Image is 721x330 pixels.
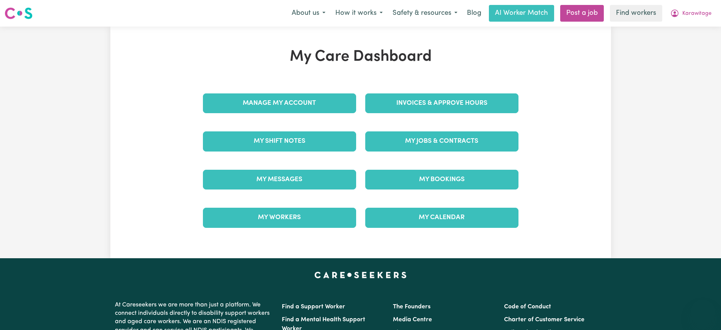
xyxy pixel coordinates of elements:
[282,304,345,310] a: Find a Support Worker
[365,131,518,151] a: My Jobs & Contracts
[610,5,662,22] a: Find workers
[393,317,432,323] a: Media Centre
[691,300,715,324] iframe: Button to launch messaging window
[504,304,551,310] a: Code of Conduct
[330,5,388,21] button: How it works
[560,5,604,22] a: Post a job
[365,170,518,189] a: My Bookings
[489,5,554,22] a: AI Worker Match
[365,208,518,227] a: My Calendar
[462,5,486,22] a: Blog
[665,5,716,21] button: My Account
[314,272,407,278] a: Careseekers home page
[287,5,330,21] button: About us
[203,208,356,227] a: My Workers
[365,93,518,113] a: Invoices & Approve Hours
[504,317,584,323] a: Charter of Customer Service
[5,6,33,20] img: Careseekers logo
[5,5,33,22] a: Careseekers logo
[682,9,712,18] span: Karawitage
[388,5,462,21] button: Safety & resources
[198,48,523,66] h1: My Care Dashboard
[203,93,356,113] a: Manage My Account
[393,304,430,310] a: The Founders
[203,131,356,151] a: My Shift Notes
[203,170,356,189] a: My Messages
